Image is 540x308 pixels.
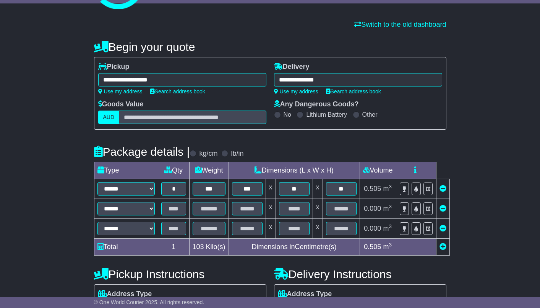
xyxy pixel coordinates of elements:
[364,243,381,251] span: 0.505
[360,162,396,179] td: Volume
[274,100,359,109] label: Any Dangerous Goods?
[364,205,381,212] span: 0.000
[383,205,392,212] span: m
[189,162,229,179] td: Weight
[362,111,378,118] label: Other
[94,41,446,53] h4: Begin your quote
[278,290,332,298] label: Address Type
[158,239,189,256] td: 1
[158,162,189,179] td: Qty
[274,63,310,71] label: Delivery
[439,205,446,212] a: Remove this item
[389,204,392,209] sup: 3
[313,199,323,219] td: x
[364,185,381,192] span: 0.505
[439,243,446,251] a: Add new item
[383,185,392,192] span: m
[389,242,392,248] sup: 3
[94,239,158,256] td: Total
[266,219,276,239] td: x
[150,88,205,95] a: Search address book
[389,184,392,189] sup: 3
[94,299,204,305] span: © One World Courier 2025. All rights reserved.
[383,225,392,232] span: m
[284,111,291,118] label: No
[94,162,158,179] td: Type
[439,225,446,232] a: Remove this item
[231,150,243,158] label: lb/in
[274,88,318,95] a: Use my address
[354,21,446,28] a: Switch to the old dashboard
[364,225,381,232] span: 0.000
[199,150,217,158] label: kg/cm
[326,88,381,95] a: Search address book
[193,243,204,251] span: 103
[439,185,446,192] a: Remove this item
[389,223,392,229] sup: 3
[383,243,392,251] span: m
[266,179,276,199] td: x
[94,268,266,280] h4: Pickup Instructions
[94,145,190,158] h4: Package details |
[313,219,323,239] td: x
[98,290,152,298] label: Address Type
[274,268,446,280] h4: Delivery Instructions
[98,111,120,124] label: AUD
[189,239,229,256] td: Kilo(s)
[98,63,130,71] label: Pickup
[229,239,360,256] td: Dimensions in Centimetre(s)
[98,88,143,95] a: Use my address
[306,111,347,118] label: Lithium Battery
[229,162,360,179] td: Dimensions (L x W x H)
[313,179,323,199] td: x
[98,100,144,109] label: Goods Value
[266,199,276,219] td: x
